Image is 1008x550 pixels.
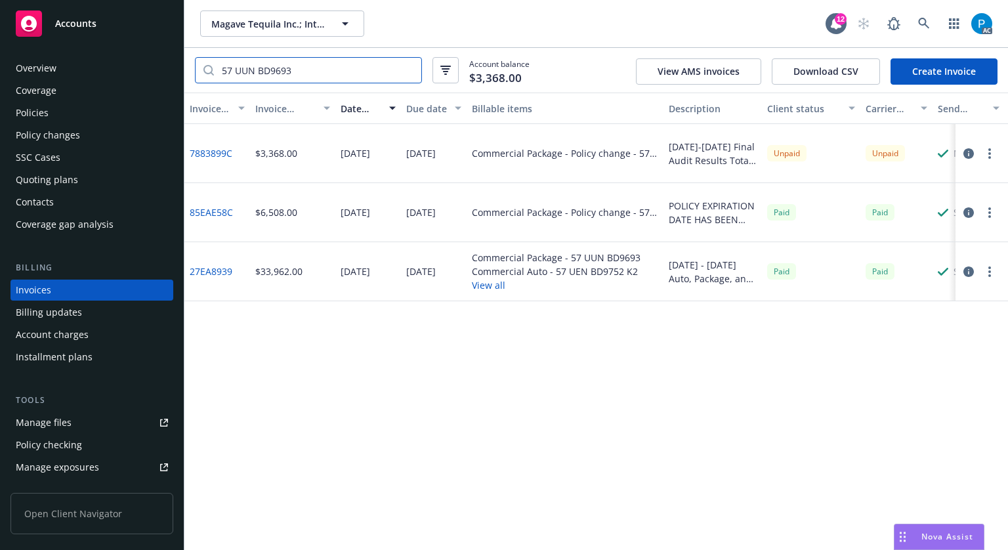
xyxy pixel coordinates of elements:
div: Date issued [341,102,381,116]
div: $3,368.00 [255,146,297,160]
div: Manage certificates [16,479,102,500]
div: Paid [767,263,796,280]
a: SSC Cases [10,147,173,168]
a: Accounts [10,5,173,42]
a: Policies [10,102,173,123]
span: Magave Tequila Inc.; International Specialty Blenders, LLC [211,17,325,31]
button: Carrier status [860,93,933,124]
div: Manage files [16,412,72,433]
a: Report a Bug [881,11,907,37]
span: Accounts [55,18,96,29]
div: $33,962.00 [255,264,303,278]
a: Overview [10,58,173,79]
div: Account charges [16,324,89,345]
div: Contacts [16,192,54,213]
div: Paid [866,263,894,280]
img: photo [971,13,992,34]
a: Create Invoice [891,58,997,85]
div: Unpaid [866,145,905,161]
button: Billable items [467,93,663,124]
a: 27EA8939 [190,264,232,278]
div: Commercial Package - Policy change - 57 UUN BD9693 [472,146,658,160]
div: Description [669,102,757,116]
div: Due date [406,102,447,116]
a: Manage files [10,412,173,433]
div: Commercial Package - 57 UUN BD9693 [472,251,640,264]
div: [DATE] [341,205,370,219]
div: Quoting plans [16,169,78,190]
div: Billable items [472,102,658,116]
div: Overview [16,58,56,79]
div: Billing [10,261,173,274]
div: Paid [767,204,796,221]
div: Policy changes [16,125,80,146]
span: Account balance [469,58,530,82]
div: Unpaid [767,145,807,161]
div: POLICY EXPIRATION DATE HAS BEEN EXTENDED TO [DATE]. [669,199,757,226]
button: Download CSV [772,58,880,85]
div: 12 [835,13,847,25]
div: Billing updates [16,302,82,323]
a: Start snowing [850,11,877,37]
a: Policy changes [10,125,173,146]
button: Due date [401,93,467,124]
button: Send result [933,93,1005,124]
button: View AMS invoices [636,58,761,85]
div: Policies [16,102,49,123]
div: Coverage [16,80,56,101]
input: Filter by keyword... [214,58,421,83]
div: Carrier status [866,102,913,116]
div: Commercial Auto - 57 UEN BD9752 K2 [472,264,640,278]
a: Coverage gap analysis [10,214,173,235]
div: Drag to move [894,524,911,549]
div: Manage exposures [16,457,99,478]
div: [DATE] [406,264,436,278]
a: Billing updates [10,302,173,323]
div: Tools [10,394,173,407]
a: Quoting plans [10,169,173,190]
button: Client status [762,93,860,124]
a: 85EAE58C [190,205,233,219]
div: Invoice ID [190,102,230,116]
span: Nova Assist [921,531,973,542]
div: Commercial Package - Policy change - 57 UUN BD9693 [472,205,658,219]
a: Account charges [10,324,173,345]
button: Description [663,93,762,124]
button: Invoice amount [250,93,335,124]
a: Search [911,11,937,37]
div: [DATE] [341,264,370,278]
div: Client status [767,102,841,116]
a: 7883899C [190,146,232,160]
a: Manage exposures [10,457,173,478]
div: Coverage gap analysis [16,214,114,235]
a: Policy checking [10,434,173,455]
svg: Search [203,65,214,75]
div: [DATE]-[DATE] Final Audit Results Total Additional Cost - $3,368 [669,140,757,167]
button: View all [472,278,640,292]
div: Paid [866,204,894,221]
a: Manage certificates [10,479,173,500]
a: Contacts [10,192,173,213]
div: Send result [938,102,985,116]
div: Installment plans [16,347,93,368]
button: Magave Tequila Inc.; International Specialty Blenders, LLC [200,11,364,37]
div: Policy checking [16,434,82,455]
a: Invoices [10,280,173,301]
span: Open Client Navigator [10,493,173,534]
button: Invoice ID [184,93,250,124]
button: Date issued [335,93,401,124]
div: Invoice amount [255,102,316,116]
div: SSC Cases [16,147,60,168]
button: Nova Assist [894,524,984,550]
a: Coverage [10,80,173,101]
div: Invoices [16,280,51,301]
div: $6,508.00 [255,205,297,219]
span: $3,368.00 [469,70,522,87]
div: [DATE] - [DATE] Auto, Package, and Umbrella Policies [669,258,757,286]
a: Switch app [941,11,967,37]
